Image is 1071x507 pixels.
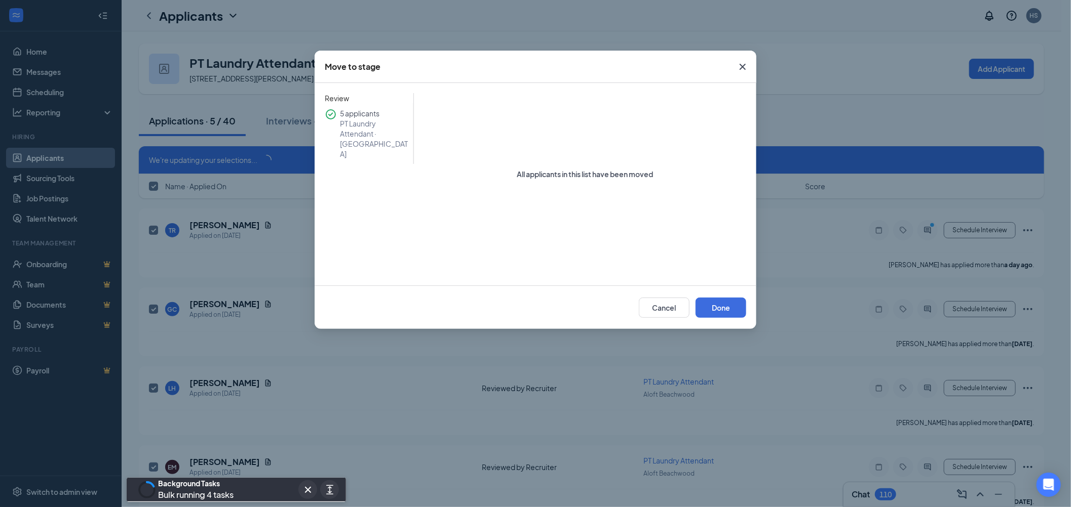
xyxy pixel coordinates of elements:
[158,489,234,500] span: Bulk running 4 tasks
[729,51,756,83] button: Close
[340,108,408,118] p: 5 applicants
[696,298,746,318] button: Done
[517,169,654,179] p: All applicants in this list have been moved
[325,61,380,72] div: Move to stage
[302,484,314,496] svg: Cross
[325,108,337,120] svg: CheckmarkCircle
[324,484,336,496] svg: ArrowsExpand
[325,93,413,103] span: Review
[737,61,749,73] svg: Cross
[158,478,234,488] div: Background Tasks
[340,118,408,159] p: PT Laundry Attendant · [GEOGRAPHIC_DATA]
[1037,473,1061,497] div: Open Intercom Messenger
[639,298,690,318] button: Cancel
